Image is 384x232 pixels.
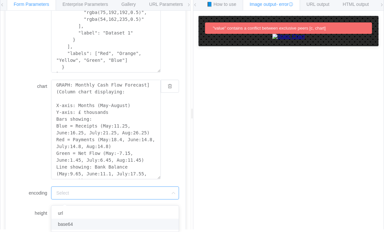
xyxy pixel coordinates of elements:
[205,34,372,40] a: Static Chart
[12,207,51,220] label: height
[51,186,179,199] input: Select
[250,2,293,7] span: Image output
[62,2,108,7] span: Enterprise Parameters
[213,26,326,31] span: "value" contains a conflict between exclusive peers [c, chart]
[12,186,51,199] label: encoding
[121,2,136,7] span: Gallery
[14,2,49,7] span: Form Parameters
[207,2,236,7] span: 📘 How to use
[272,34,305,40] img: Static Chart
[12,80,51,93] label: chart
[149,2,183,7] span: URL Parameters
[343,2,369,7] span: HTML output
[58,211,63,216] span: url
[307,2,329,7] span: URL output
[276,2,293,7] span: - error
[58,222,73,227] span: base64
